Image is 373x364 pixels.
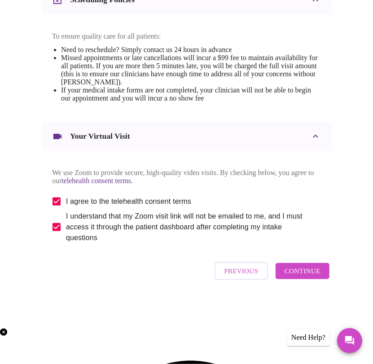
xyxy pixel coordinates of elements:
h3: Your Virtual Visit [70,132,130,141]
li: If your medical intake forms are not completed, your clinician will not be able to begin our appo... [61,86,321,102]
div: Need Help? [287,329,330,346]
p: To ensure quality care for all patients: [52,32,321,40]
li: Need to reschedule? Simply contact us 24 hours in advance [61,46,321,54]
button: Messages [337,328,362,353]
span: I agree to the telehealth consent terms [66,196,191,207]
span: Continue [285,265,320,277]
p: We use Zoom to provide secure, high-quality video visits. By checking below, you agree to our . [52,169,321,185]
a: telehealth consent terms [61,177,131,184]
li: Missed appointments or late cancellations will incur a $99 fee to maintain availability for all p... [61,54,321,86]
div: Your Virtual Visit [41,122,332,151]
span: I understand that my Zoom visit link will not be emailed to me, and I must access it through the ... [66,211,314,243]
button: Continue [276,263,329,279]
button: Previous [215,262,268,280]
span: Previous [224,265,258,277]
